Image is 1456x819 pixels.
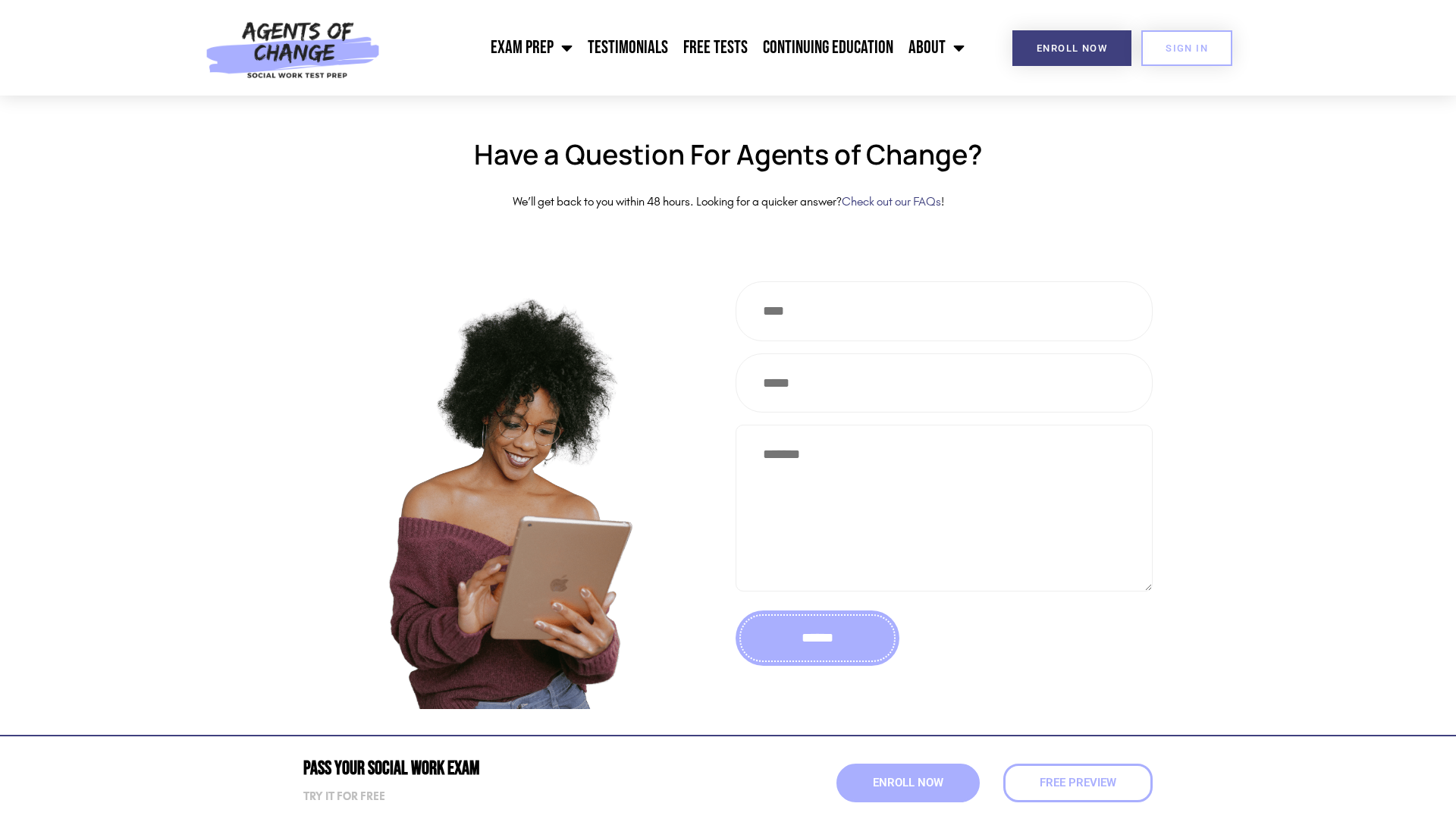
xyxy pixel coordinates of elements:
[303,191,1153,213] center: We’ll get back to you within 48 hours. Looking for a quicker answer? !
[755,29,901,67] a: Continuing Education
[901,29,972,67] a: About
[303,789,385,803] strong: Try it for free
[842,194,941,209] a: Check out our FAQs
[873,777,943,789] span: Enroll Now
[388,29,972,67] nav: Menu
[1012,30,1131,66] a: Enroll Now
[1037,43,1107,53] span: Enroll Now
[736,281,1153,666] form: Contact form
[303,759,720,778] h2: Pass Your Social Work Exam
[303,141,1153,168] h2: Have a Question For Agents of Change?
[483,29,580,67] a: Exam Prep
[580,29,676,67] a: Testimonials
[836,764,980,802] a: Enroll Now
[1166,43,1208,53] span: SIGN IN
[676,29,755,67] a: Free Tests
[1040,777,1116,789] span: Free Preview
[1141,30,1232,66] a: SIGN IN
[1003,764,1153,802] a: Free Preview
